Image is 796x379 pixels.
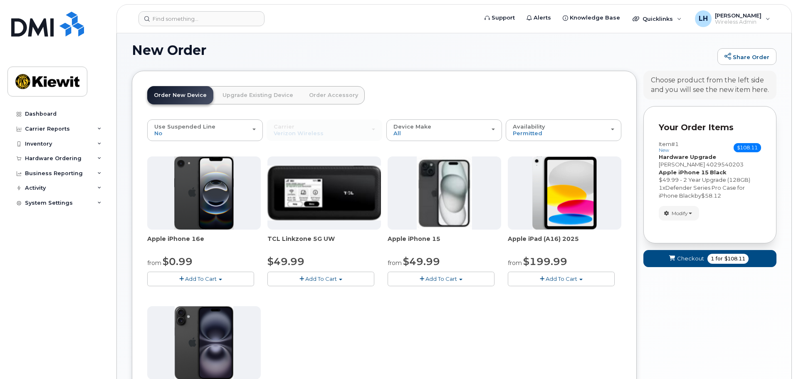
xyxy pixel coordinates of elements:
span: Add To Cart [546,275,577,282]
div: Choose product from the left side and you will see the new item here. [651,76,769,95]
span: $58.12 [701,192,721,199]
img: linkzone5g.png [267,166,381,220]
span: Modify [672,210,688,217]
span: Add To Cart [185,275,217,282]
div: Lamarcus Harris [689,10,776,27]
span: 1 [711,255,714,263]
span: $0.99 [163,255,193,268]
div: $49.99 - 2 Year Upgrade (128GB) [659,176,761,184]
h1: New Order [132,43,713,57]
div: x by [659,184,761,199]
span: Device Make [393,123,431,130]
div: Apple iPad (A16) 2025 [508,235,621,251]
span: $199.99 [523,255,567,268]
span: Checkout [677,255,704,263]
span: [PERSON_NAME] [659,161,705,168]
span: 1 [659,184,663,191]
iframe: Messenger Launcher [760,343,790,373]
button: Checkout 1 for $108.11 [643,250,776,267]
span: No [154,130,162,136]
a: Order New Device [147,86,213,104]
input: Find something... [138,11,265,26]
p: Your Order Items [659,121,761,134]
img: ipad_11.png [532,156,597,230]
span: Support [492,14,515,22]
button: Device Make All [386,119,502,141]
small: from [388,259,402,267]
button: Modify [659,206,699,220]
img: iphone15.jpg [417,156,472,230]
span: Availability [513,123,545,130]
h3: Item [659,141,679,153]
button: Add To Cart [267,272,374,286]
span: 4029540203 [706,161,744,168]
button: Add To Cart [147,272,254,286]
strong: Hardware Upgrade [659,154,716,160]
a: Knowledge Base [557,10,626,26]
strong: Black [710,169,727,176]
span: Knowledge Base [570,14,620,22]
div: TCL Linkzone 5G UW [267,235,381,251]
strong: Apple iPhone 15 [659,169,709,176]
span: $49.99 [403,255,440,268]
span: $108.11 [724,255,745,263]
div: Apple iPhone 16e [147,235,261,251]
span: Add To Cart [305,275,337,282]
span: Quicklinks [643,15,673,22]
span: for [714,255,724,263]
span: #1 [671,141,679,147]
button: Availability Permitted [506,119,621,141]
span: $108.11 [734,143,761,152]
small: from [147,259,161,267]
div: Apple iPhone 15 [388,235,501,251]
a: Order Accessory [302,86,365,104]
button: Add To Cart [388,272,494,286]
span: [PERSON_NAME] [715,12,761,19]
a: Upgrade Existing Device [216,86,300,104]
img: iphone16e.png [174,156,234,230]
div: Quicklinks [627,10,687,27]
button: Use Suspended Line No [147,119,263,141]
span: Defender Series Pro Case for iPhone Black [659,184,745,199]
span: LH [699,14,708,24]
small: new [659,147,669,153]
span: Wireless Admin [715,19,761,25]
span: All [393,130,401,136]
span: Permitted [513,130,542,136]
button: Add To Cart [508,272,615,286]
span: Add To Cart [425,275,457,282]
small: from [508,259,522,267]
span: Use Suspended Line [154,123,215,130]
a: Alerts [521,10,557,26]
a: Share Order [717,48,776,65]
span: $49.99 [267,255,304,268]
a: Support [479,10,521,26]
span: Alerts [534,14,551,22]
